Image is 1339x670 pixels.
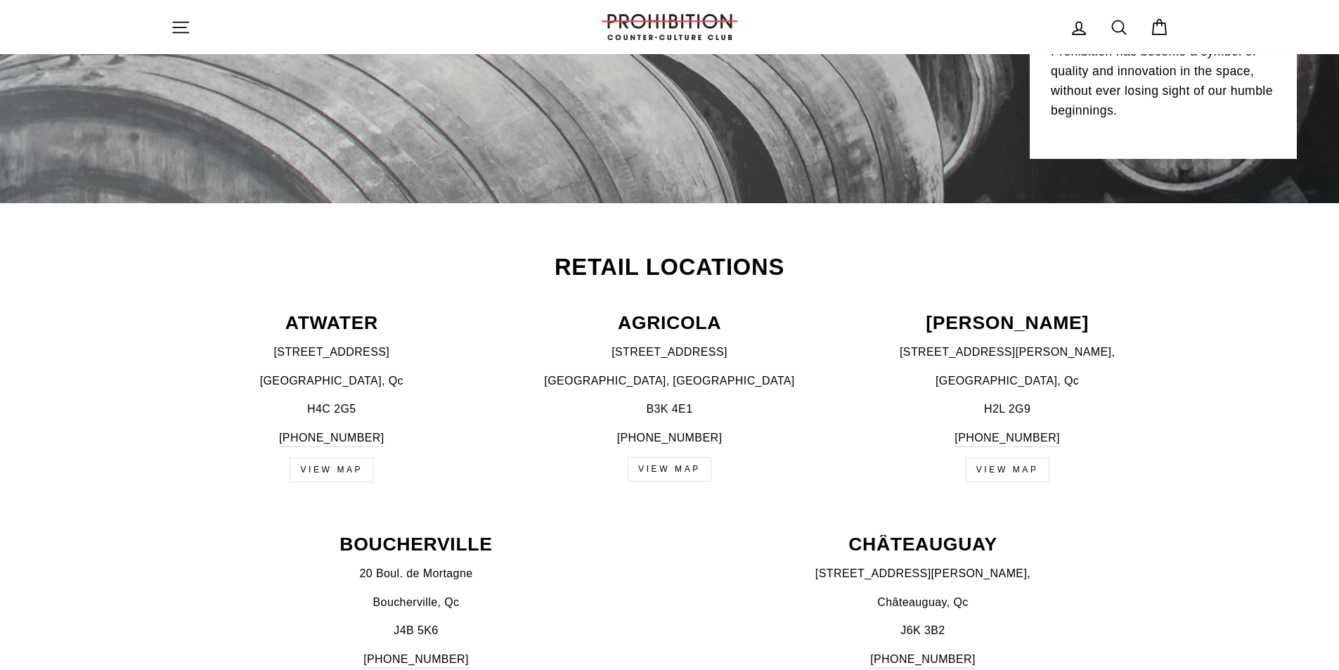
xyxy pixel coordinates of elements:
a: VIEW MAP [628,457,711,482]
p: CHÂTEAUGUAY [678,535,1169,554]
p: 20 Boul. de Mortagne [171,565,662,583]
p: H4C 2G5 [171,400,493,418]
h2: Retail Locations [171,256,1169,279]
p: BOUCHERVILLE [171,535,662,554]
p: [GEOGRAPHIC_DATA], Qc [846,372,1169,390]
p: AGRICOLA [508,314,831,333]
p: B3K 4E1 [508,400,831,418]
p: [STREET_ADDRESS][PERSON_NAME], [846,343,1169,361]
p: J6K 3B2 [678,621,1169,640]
p: Prohibition has become a symbol of quality and innovation in the space, without ever losing sight... [1051,41,1276,121]
a: [PHONE_NUMBER] [363,650,469,669]
p: H2L 2G9 [846,400,1169,418]
img: PROHIBITION COUNTER-CULTURE CLUB [600,14,740,40]
a: VIEW MAP [290,458,373,482]
p: [PERSON_NAME] [846,314,1169,333]
p: ATWATER [171,314,493,333]
p: [GEOGRAPHIC_DATA], Qc [171,372,493,390]
p: [STREET_ADDRESS][PERSON_NAME], [678,565,1169,583]
a: [PHONE_NUMBER] [870,650,976,669]
p: Châteauguay, Qc [678,593,1169,612]
a: [PHONE_NUMBER] [955,429,1060,448]
a: [PHONE_NUMBER] [279,429,384,448]
p: Boucherville, Qc [171,593,662,612]
a: view map [966,458,1049,482]
p: [PHONE_NUMBER] [508,429,831,447]
p: J4B 5K6 [171,621,662,640]
p: [STREET_ADDRESS] [171,343,493,361]
p: [GEOGRAPHIC_DATA], [GEOGRAPHIC_DATA] [508,372,831,390]
p: [STREET_ADDRESS] [508,343,831,361]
